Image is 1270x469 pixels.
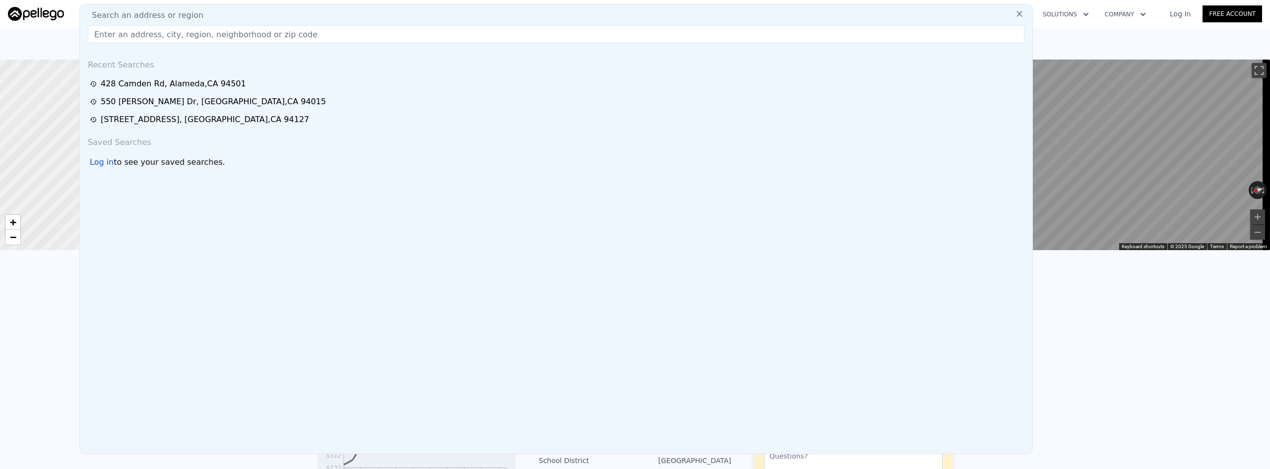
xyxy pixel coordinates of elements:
[10,216,16,228] span: +
[1170,244,1204,249] span: © 2025 Google
[1122,243,1164,250] button: Keyboard shortcuts
[1210,244,1224,249] a: Terms (opens in new tab)
[84,51,1028,75] div: Recent Searches
[1249,181,1254,199] button: Rotate counterclockwise
[84,9,203,21] span: Search an address or region
[1248,184,1268,196] button: Reset the view
[10,231,16,243] span: −
[90,114,1025,126] a: [STREET_ADDRESS], [GEOGRAPHIC_DATA],CA 94127
[1097,5,1154,23] button: Company
[326,452,341,459] tspan: $312
[1158,9,1203,19] a: Log In
[1035,5,1097,23] button: Solutions
[90,96,1025,108] a: 550 [PERSON_NAME] Dr, [GEOGRAPHIC_DATA],CA 94015
[5,230,20,245] a: Zoom out
[90,156,114,168] div: Log in
[1230,244,1267,249] a: Report a problem
[101,96,326,108] div: 550 [PERSON_NAME] Dr , [GEOGRAPHIC_DATA] , CA 94015
[1250,209,1265,224] button: Zoom in
[88,25,1024,43] input: Enter an address, city, region, neighborhood or zip code
[1252,63,1267,78] button: Toggle fullscreen view
[1250,225,1265,240] button: Zoom out
[101,78,246,90] div: 428 Camden Rd , Alameda , CA 94501
[5,215,20,230] a: Zoom in
[114,156,225,168] span: to see your saved searches.
[8,7,64,21] img: Pellego
[84,129,1028,152] div: Saved Searches
[90,78,1025,90] a: 428 Camden Rd, Alameda,CA 94501
[1262,181,1267,199] button: Rotate clockwise
[101,114,309,126] div: [STREET_ADDRESS] , [GEOGRAPHIC_DATA] , CA 94127
[635,456,731,466] div: [GEOGRAPHIC_DATA]
[539,456,635,466] div: School District
[1203,5,1262,22] a: Free Account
